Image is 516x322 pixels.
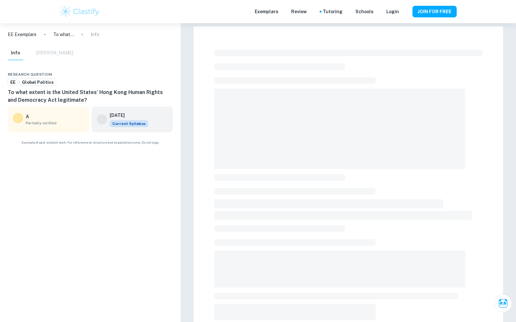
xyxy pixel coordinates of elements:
a: Schools [355,8,373,15]
div: Share [148,71,154,78]
h6: [DATE] [110,112,143,119]
span: Example of past student work. For reference on structure and expectations only. Do not copy. [8,140,173,145]
div: This exemplar is based on the current syllabus. Feel free to refer to it for inspiration/ideas wh... [110,120,148,127]
div: Bookmark [161,71,166,78]
div: Download [155,71,160,78]
a: EE Exemplars [8,31,36,38]
button: Info [8,46,23,60]
button: Ask Clai [494,294,512,312]
span: Current Syllabus [110,120,148,127]
a: Tutoring [323,8,342,15]
button: Help and Feedback [404,10,407,13]
span: EE [8,79,18,86]
p: To what extent is the United States’ Hong Kong Human Rights and Democracy Act legitimate? [53,31,74,38]
div: Report issue [168,71,173,78]
p: A [26,113,29,120]
a: EE [8,78,18,86]
p: Exemplars [255,8,278,15]
span: Partially verified [26,120,84,126]
p: Review [291,8,307,15]
img: Clastify logo [59,5,100,18]
span: Global Politics [20,79,56,86]
p: Info [91,31,99,38]
span: Research question [8,71,52,77]
a: Global Politics [19,78,56,86]
a: Login [386,8,399,15]
button: JOIN FOR FREE [412,6,457,17]
h6: To what extent is the United States’ Hong Kong Human Rights and Democracy Act legitimate? [8,89,173,104]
